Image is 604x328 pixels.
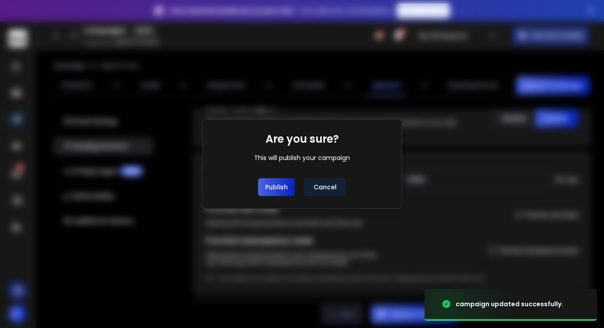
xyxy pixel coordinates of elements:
[304,178,346,196] button: Cancel
[456,300,563,308] div: campaign updated successfully.
[258,178,295,196] button: Publish
[254,153,350,162] div: This will publish your campaign
[266,132,339,146] h1: Are you sure?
